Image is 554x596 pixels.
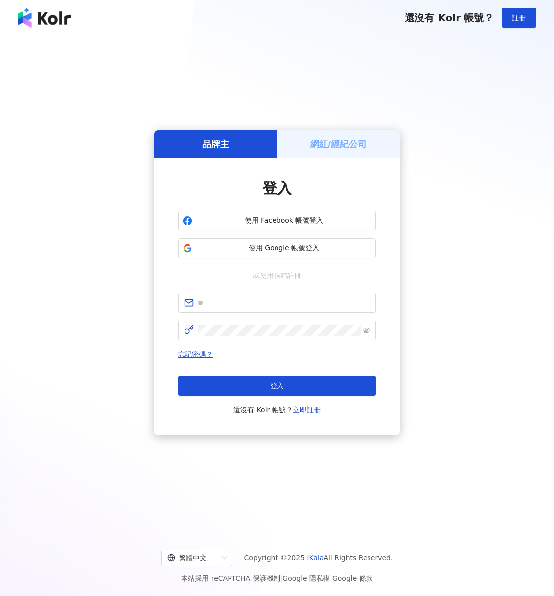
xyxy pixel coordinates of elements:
a: iKala [307,554,324,562]
h5: 品牌主 [202,138,229,150]
h5: 網紅/經紀公司 [310,138,367,150]
span: 本站採用 reCAPTCHA 保護機制 [181,572,372,584]
a: 立即註冊 [293,406,321,413]
div: 繁體中文 [167,550,218,566]
a: Google 隱私權 [282,574,330,582]
span: 使用 Google 帳號登入 [196,243,371,253]
a: 忘記密碼？ [178,350,213,358]
span: 使用 Facebook 帳號登入 [196,216,371,226]
button: 登入 [178,376,376,396]
span: 註冊 [512,14,526,22]
span: 登入 [262,180,292,197]
button: 使用 Facebook 帳號登入 [178,211,376,230]
span: 還沒有 Kolr 帳號？ [405,12,494,24]
button: 使用 Google 帳號登入 [178,238,376,258]
span: 還沒有 Kolr 帳號？ [233,404,321,415]
button: 註冊 [502,8,536,28]
span: | [280,574,283,582]
span: Copyright © 2025 All Rights Reserved. [244,552,393,564]
span: 登入 [270,382,284,390]
span: 或使用信箱註冊 [246,270,308,281]
a: Google 條款 [332,574,373,582]
img: logo [18,8,71,28]
span: | [330,574,332,582]
span: eye-invisible [363,327,370,334]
